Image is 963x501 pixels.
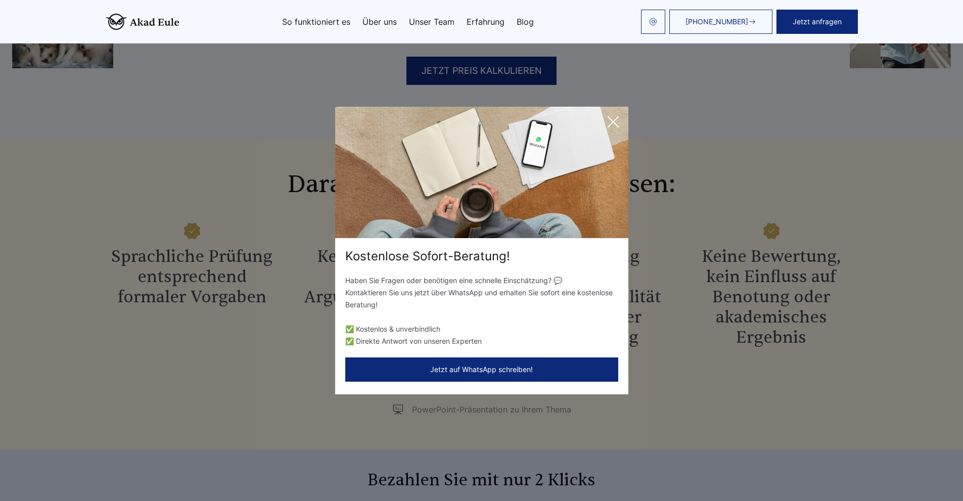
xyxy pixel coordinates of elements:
a: So funktioniert es [282,18,350,26]
span: [PHONE_NUMBER] [685,18,748,26]
a: Erfahrung [467,18,505,26]
button: Jetzt auf WhatsApp schreiben! [345,357,618,382]
a: Blog [517,18,534,26]
button: Jetzt anfragen [776,10,858,34]
img: email [649,18,657,26]
a: Über uns [362,18,397,26]
li: ✅ Direkte Antwort von unseren Experten [345,335,618,347]
li: ✅ Kostenlos & unverbindlich [345,323,618,335]
img: logo [106,14,179,30]
a: [PHONE_NUMBER] [669,10,772,34]
a: Unser Team [409,18,454,26]
div: Kostenlose Sofort-Beratung! [335,248,628,264]
p: Haben Sie Fragen oder benötigen eine schnelle Einschätzung? 💬 Kontaktieren Sie uns jetzt über Wha... [345,275,618,311]
img: exit [335,107,628,238]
